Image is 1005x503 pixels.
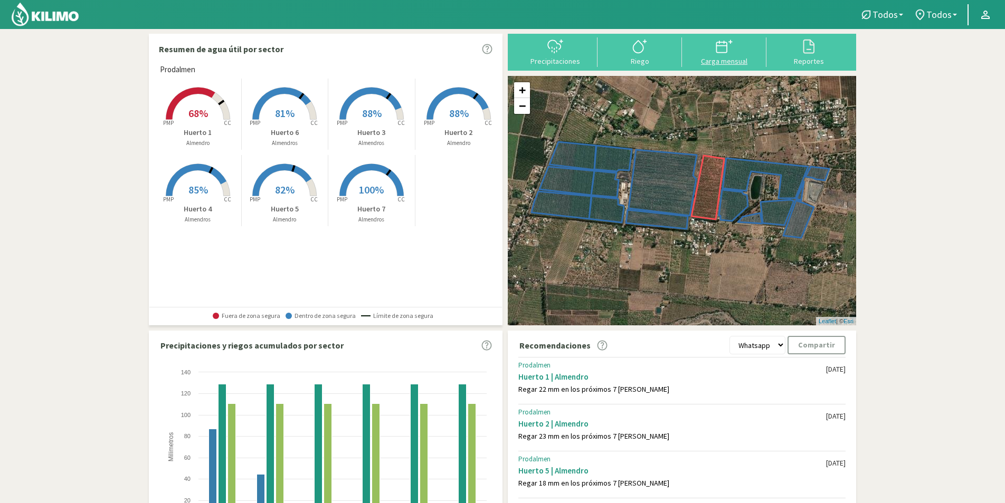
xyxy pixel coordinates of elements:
[685,57,763,65] div: Carga mensual
[513,37,598,65] button: Precipitaciones
[311,196,318,203] tspan: CC
[242,204,328,215] p: Huerto 5
[873,9,898,20] span: Todos
[181,390,191,396] text: 120
[362,107,382,120] span: 88%
[224,119,231,127] tspan: CC
[328,127,415,138] p: Huerto 3
[188,183,208,196] span: 85%
[213,312,280,320] span: Fuera de zona segura
[275,183,295,196] span: 82%
[286,312,356,320] span: Dentro de zona segura
[518,361,826,370] div: Prodalmen
[184,433,191,439] text: 80
[449,107,469,120] span: 88%
[163,119,174,127] tspan: PMP
[11,2,80,27] img: Kilimo
[415,127,502,138] p: Huerto 2
[163,196,174,203] tspan: PMP
[514,82,530,98] a: Zoom in
[518,432,826,441] div: Regar 23 mm en los próximos 7 [PERSON_NAME]
[188,107,208,120] span: 68%
[519,339,591,352] p: Recomendaciones
[242,139,328,148] p: Almendros
[518,419,826,429] div: Huerto 2 | Almendro
[598,37,682,65] button: Riego
[518,455,826,463] div: Prodalmen
[250,196,260,203] tspan: PMP
[160,64,195,76] span: Prodalmen
[155,139,241,148] p: Almendro
[424,119,434,127] tspan: PMP
[242,127,328,138] p: Huerto 6
[311,119,318,127] tspan: CC
[167,432,175,461] text: Milímetros
[337,196,347,203] tspan: PMP
[337,119,347,127] tspan: PMP
[361,312,433,320] span: Límite de zona segura
[181,369,191,375] text: 140
[224,196,231,203] tspan: CC
[518,372,826,382] div: Huerto 1 | Almendro
[485,119,492,127] tspan: CC
[514,98,530,114] a: Zoom out
[826,459,846,468] div: [DATE]
[826,365,846,374] div: [DATE]
[682,37,766,65] button: Carga mensual
[518,479,826,488] div: Regar 18 mm en los próximos 7 [PERSON_NAME]
[518,408,826,417] div: Prodalmen
[518,466,826,476] div: Huerto 5 | Almendro
[184,454,191,461] text: 60
[159,43,283,55] p: Resumen de agua útil por sector
[766,37,851,65] button: Reportes
[770,57,848,65] div: Reportes
[359,183,384,196] span: 100%
[155,215,241,224] p: Almendros
[328,204,415,215] p: Huerto 7
[415,139,502,148] p: Almendro
[826,412,846,421] div: [DATE]
[275,107,295,120] span: 81%
[516,57,594,65] div: Precipitaciones
[155,204,241,215] p: Huerto 4
[155,127,241,138] p: Huerto 1
[242,215,328,224] p: Almendro
[601,57,679,65] div: Riego
[816,317,856,326] div: | ©
[843,318,854,324] a: Esri
[518,385,826,394] div: Regar 22 mm en los próximos 7 [PERSON_NAME]
[328,215,415,224] p: Almendros
[819,318,836,324] a: Leaflet
[328,139,415,148] p: Almendros
[250,119,260,127] tspan: PMP
[181,412,191,418] text: 100
[397,119,405,127] tspan: CC
[160,339,344,352] p: Precipitaciones y riegos acumulados por sector
[184,476,191,482] text: 40
[397,196,405,203] tspan: CC
[926,9,952,20] span: Todos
